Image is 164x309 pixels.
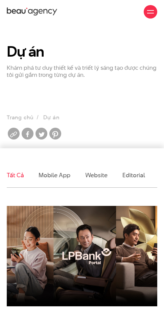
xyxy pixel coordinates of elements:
[122,171,145,179] a: Editorial
[7,44,157,59] h1: Dự án
[7,64,157,79] p: Khám phá tư duy thiết kế và triết lý sáng tạo được chúng tôi gửi gắm trong từng dự án.
[7,171,24,179] a: Tất cả
[85,171,108,179] a: Website
[7,114,33,121] a: Trang chủ
[7,206,157,306] img: LPBank portal
[39,171,70,179] a: Mobile app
